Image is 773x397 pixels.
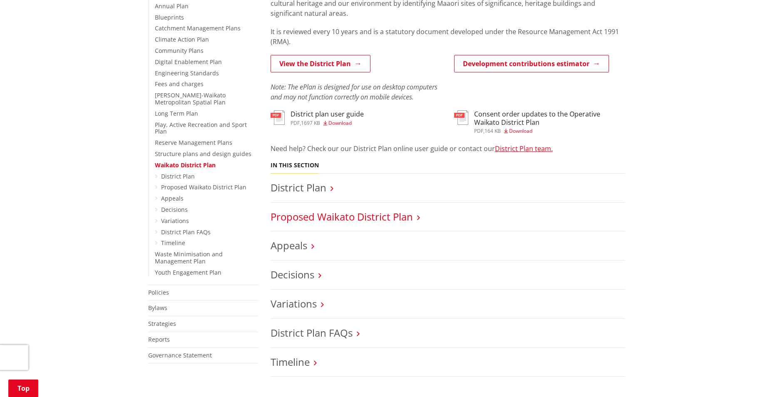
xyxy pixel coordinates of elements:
[301,119,320,127] span: 1697 KB
[155,58,222,66] a: Digital Enablement Plan
[509,127,532,134] span: Download
[474,127,483,134] span: pdf
[271,210,413,223] a: Proposed Waikato District Plan
[291,119,300,127] span: pdf
[155,35,209,43] a: Climate Action Plan
[155,91,226,106] a: [PERSON_NAME]-Waikato Metropolitan Spatial Plan
[161,228,211,236] a: District Plan FAQs
[271,355,310,369] a: Timeline
[328,119,352,127] span: Download
[155,69,219,77] a: Engineering Standards
[271,27,625,47] p: It is reviewed every 10 years and is a statutory document developed under the Resource Management...
[161,217,189,225] a: Variations
[155,121,247,136] a: Play, Active Recreation and Sport Plan
[155,80,204,88] a: Fees and charges
[155,109,198,117] a: Long Term Plan
[271,110,364,125] a: District plan user guide pdf,1697 KB Download
[454,110,625,133] a: Consent order updates to the Operative Waikato District Plan pdf,164 KB Download
[271,82,437,102] em: Note: The ePlan is designed for use on desktop computers and may not function correctly on mobile...
[155,47,204,55] a: Community Plans
[148,304,167,312] a: Bylaws
[148,288,169,296] a: Policies
[148,351,212,359] a: Governance Statement
[291,121,364,126] div: ,
[155,161,216,169] a: Waikato District Plan
[161,172,195,180] a: District Plan
[271,110,285,125] img: document-pdf.svg
[8,380,38,397] a: Top
[155,24,241,32] a: Catchment Management Plans
[474,110,625,126] h3: Consent order updates to the Operative Waikato District Plan
[271,238,307,252] a: Appeals
[454,55,609,72] a: Development contributions estimator
[161,239,185,247] a: Timeline
[155,13,184,21] a: Blueprints
[155,150,251,158] a: Structure plans and design guides
[148,335,170,343] a: Reports
[271,326,353,340] a: District Plan FAQs
[735,362,765,392] iframe: Messenger Launcher
[291,110,364,118] h3: District plan user guide
[474,129,625,134] div: ,
[271,162,319,169] h5: In this section
[271,297,317,310] a: Variations
[155,250,223,265] a: Waste Minimisation and Management Plan
[161,206,188,213] a: Decisions
[495,144,553,153] a: District Plan team.
[454,110,468,125] img: document-pdf.svg
[155,2,189,10] a: Annual Plan
[155,139,232,146] a: Reserve Management Plans
[148,320,176,328] a: Strategies
[155,268,221,276] a: Youth Engagement Plan
[271,144,625,154] p: Need help? Check our our District Plan online user guide or contact our
[271,181,326,194] a: District Plan
[271,268,314,281] a: Decisions
[161,194,184,202] a: Appeals
[271,55,370,72] a: View the District Plan
[485,127,501,134] span: 164 KB
[161,183,246,191] a: Proposed Waikato District Plan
